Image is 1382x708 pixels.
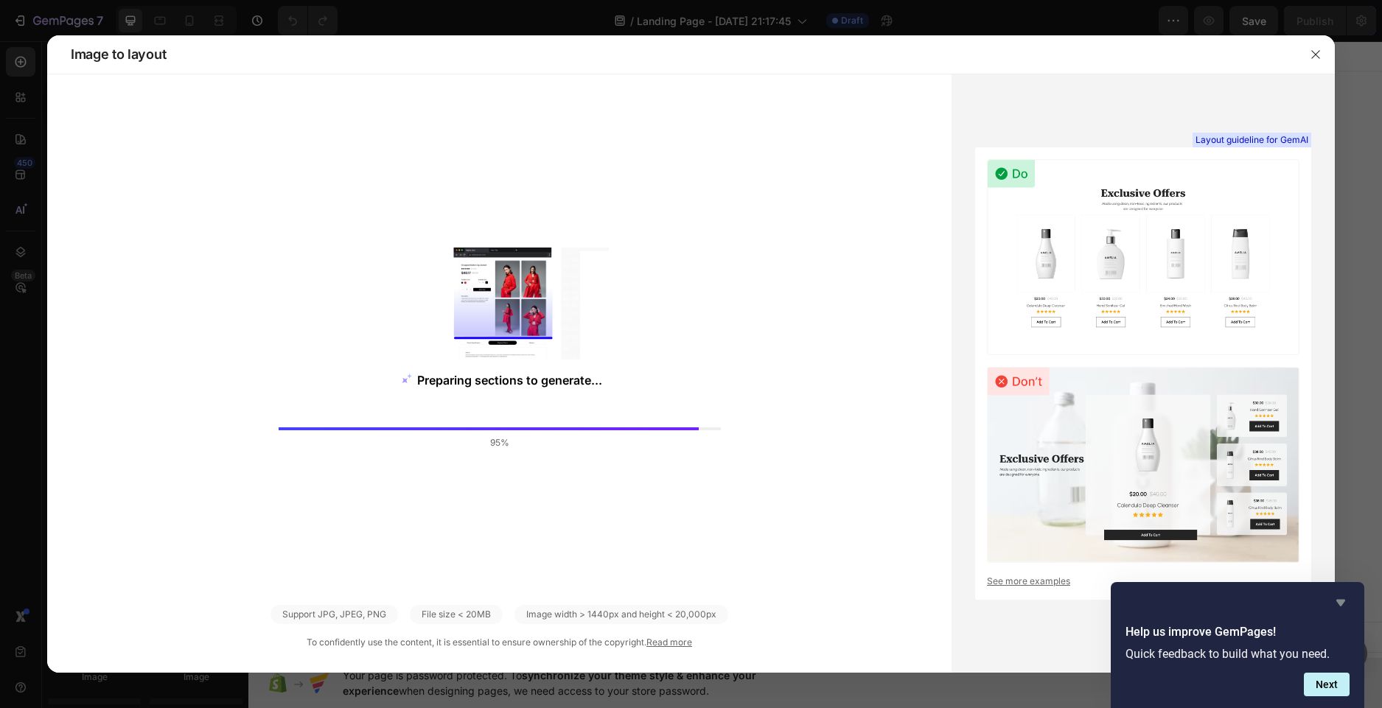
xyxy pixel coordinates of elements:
a: Read more [646,637,692,648]
h2: Help us improve GemPages! [1126,623,1350,641]
div: Support JPG, JPEG, PNG [271,605,398,624]
button: Hide survey [1332,594,1350,611]
div: To confidently use the content, it is essential to ensure ownership of the copyright. [94,636,904,649]
div: Start with Generating from URL or image [468,424,666,436]
span: Preparing sections to generate... [417,371,602,389]
button: Next question [1304,673,1350,696]
button: Add sections [460,342,561,371]
div: Help us improve GemPages! [1126,594,1350,696]
a: See more examples [987,575,1299,588]
div: Start with Sections from sidebar [478,312,656,330]
div: Image width > 1440px and height < 20,000px [514,605,728,624]
button: Add elements [570,342,674,371]
div: File size < 20MB [410,605,503,624]
span: 95% [490,436,509,449]
span: Layout guideline for GemAI [1196,133,1308,147]
span: Image to layout [71,46,166,63]
p: Quick feedback to build what you need. [1126,647,1350,661]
